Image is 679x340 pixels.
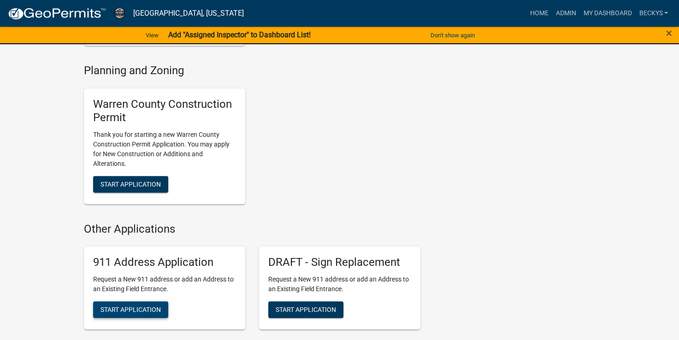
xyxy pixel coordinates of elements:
[93,256,236,269] h5: 911 Address Application
[579,5,635,22] a: My Dashboard
[268,275,411,294] p: Request a New 911 address or add an Address to an Existing Field Entrance.
[93,130,236,169] p: Thank you for starting a new Warren County Construction Permit Application. You may apply for New...
[84,64,420,77] h4: Planning and Zoning
[276,306,336,313] span: Start Application
[268,256,411,269] h5: DRAFT - Sign Replacement
[113,7,126,19] img: Warren County, Iowa
[427,28,478,43] button: Don't show again
[93,301,168,318] button: Start Application
[635,5,672,22] a: beckys
[666,27,672,40] span: ×
[666,28,672,39] button: Close
[142,28,162,43] a: View
[268,301,343,318] button: Start Application
[100,180,161,188] span: Start Application
[93,98,236,124] h5: Warren County Construction Permit
[84,223,420,236] h4: Other Applications
[526,5,552,22] a: Home
[93,176,168,193] button: Start Application
[93,275,236,294] p: Request a New 911 address or add an Address to an Existing Field Entrance.
[100,306,161,313] span: Start Application
[133,6,244,21] a: [GEOGRAPHIC_DATA], [US_STATE]
[552,5,579,22] a: Admin
[168,30,310,39] strong: Add "Assigned Inspector" to Dashboard List!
